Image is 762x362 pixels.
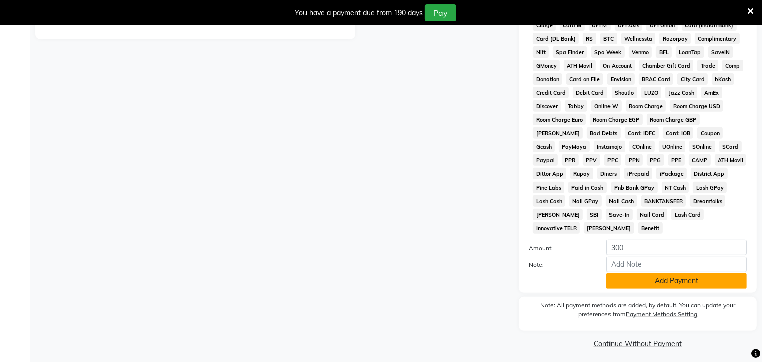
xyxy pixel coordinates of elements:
[425,4,456,21] button: Pay
[569,195,602,207] span: Nail GPay
[533,100,561,112] span: Discover
[566,73,603,85] span: Card on File
[600,60,635,71] span: On Account
[629,46,652,58] span: Venmo
[641,195,686,207] span: BANKTANSFER
[533,209,583,220] span: [PERSON_NAME]
[665,87,697,98] span: Jazz Cash
[607,73,635,85] span: Envision
[668,154,685,166] span: PPE
[553,46,587,58] span: Spa Finder
[656,168,687,179] span: iPackage
[637,209,668,220] span: Nail Card
[663,127,694,139] span: Card: IOB
[565,100,587,112] span: Tabby
[594,141,625,152] span: Instamojo
[533,114,586,125] span: Room Charge Euro
[671,209,704,220] span: Lash Card
[533,141,555,152] span: Gcash
[568,182,607,193] span: Paid in Cash
[670,100,723,112] span: Room Charge USD
[533,33,579,44] span: Card (DL Bank)
[708,46,733,58] span: SaveIN
[583,33,596,44] span: RS
[647,114,700,125] span: Room Charge GBP
[612,87,637,98] span: Shoutlo
[641,87,662,98] span: LUZO
[689,154,711,166] span: CAMP
[695,33,740,44] span: Complimentary
[533,46,549,58] span: Nift
[639,73,674,85] span: BRAC Card
[625,154,643,166] span: PPN
[590,114,643,125] span: Room Charge EGP
[587,127,621,139] span: Bad Debts
[606,240,747,255] input: Amount
[533,73,562,85] span: Donation
[693,182,727,193] span: Lash GPay
[559,141,590,152] span: PayMaya
[606,195,637,207] span: Nail Cash
[533,127,583,139] span: [PERSON_NAME]
[529,301,747,323] label: Note: All payment methods are added, by default. You can update your preferences from
[533,168,566,179] span: Dittor App
[691,168,728,179] span: District App
[625,127,659,139] span: Card: IDFC
[659,33,691,44] span: Razorpay
[606,209,633,220] span: Save-In
[697,127,723,139] span: Coupon
[597,168,620,179] span: Diners
[624,168,653,179] span: iPrepaid
[629,141,655,152] span: COnline
[626,310,698,319] label: Payment Methods Setting
[295,8,423,18] div: You have a payment due from 190 days
[689,141,715,152] span: SOnline
[533,195,565,207] span: Lash Cash
[584,222,634,234] span: [PERSON_NAME]
[659,141,685,152] span: UOnline
[656,46,672,58] span: BFL
[677,73,708,85] span: City Card
[604,154,622,166] span: PPC
[639,60,694,71] span: Chamber Gift Card
[573,87,607,98] span: Debit Card
[583,154,600,166] span: PPV
[701,87,722,98] span: AmEx
[647,154,664,166] span: PPG
[719,141,742,152] span: SCard
[533,60,560,71] span: GMoney
[533,154,558,166] span: Paypal
[521,339,755,349] a: Continue Without Payment
[690,195,725,207] span: Dreamfolks
[712,73,734,85] span: bKash
[722,60,743,71] span: Comp
[638,222,663,234] span: Benefit
[600,33,617,44] span: BTC
[533,87,569,98] span: Credit Card
[697,60,718,71] span: Trade
[606,257,747,272] input: Add Note
[521,244,599,253] label: Amount:
[662,182,689,193] span: NT Cash
[521,260,599,269] label: Note:
[564,60,596,71] span: ATH Movil
[611,182,658,193] span: Pnb Bank GPay
[676,46,704,58] span: LoanTap
[621,33,656,44] span: Wellnessta
[715,154,747,166] span: ATH Movil
[587,209,602,220] span: SBI
[591,46,625,58] span: Spa Week
[533,182,564,193] span: Pine Labs
[606,273,747,289] button: Add Payment
[591,100,622,112] span: Online W
[626,100,666,112] span: Room Charge
[570,168,593,179] span: Rupay
[562,154,579,166] span: PPR
[533,222,580,234] span: Innovative TELR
